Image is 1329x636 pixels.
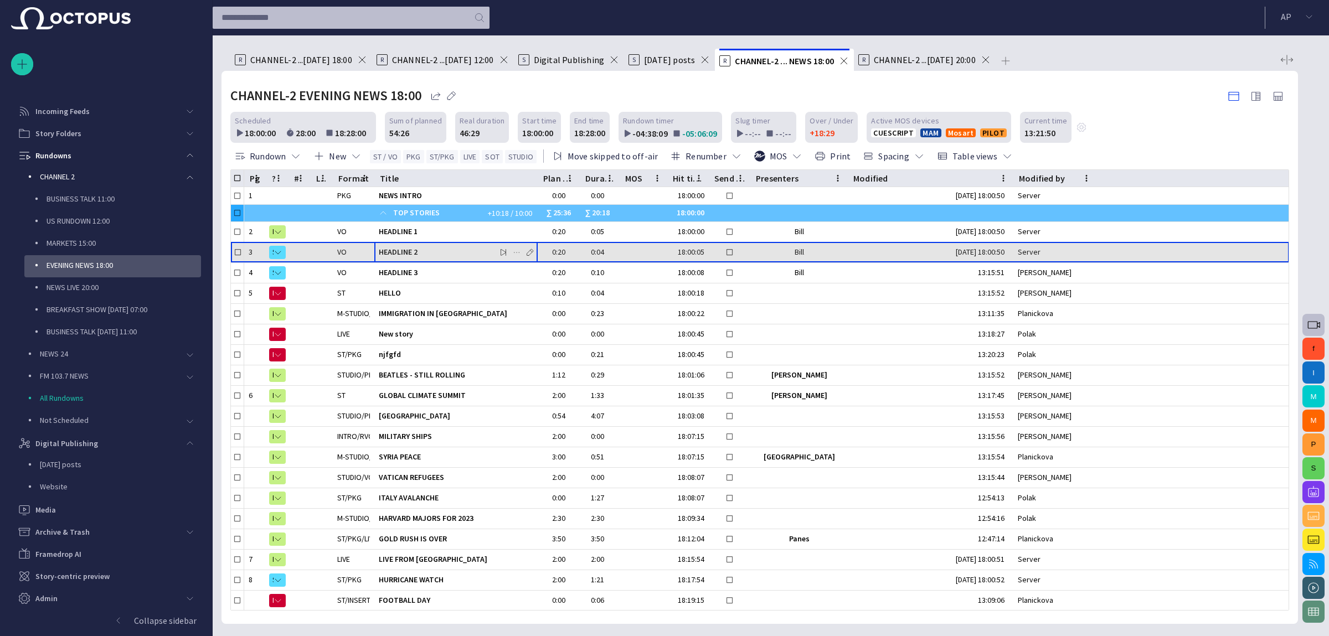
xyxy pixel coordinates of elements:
span: TOP STORIES [393,205,482,221]
div: VO [337,226,347,237]
div: 3:50 [542,534,575,544]
button: R [269,427,286,447]
p: BUSINESS TALK 11:00 [47,193,201,204]
div: Planickova [1018,308,1058,319]
div: 18:00:08 [672,267,704,278]
div: 18:00:18 [672,288,704,298]
div: 2:00 [591,554,609,565]
div: 13:15:51 [978,267,1009,278]
span: njfgfd [379,349,533,360]
div: Server [1018,226,1045,237]
div: 18:08:07 [672,493,704,503]
button: Rundown [230,146,305,166]
span: S [272,267,274,278]
div: 18:00:05 [672,247,704,257]
div: Media [11,499,201,521]
span: CHANNEL-2 ...[DATE] 20:00 [874,54,976,65]
button: MAM [920,128,941,137]
p: MARKETS 15:00 [47,237,201,249]
div: 12:54:13 [978,493,1009,503]
div: HEADLINE 2 [379,242,533,262]
div: 9/8 18:00:50 [956,226,1009,237]
div: New story [379,324,533,344]
p: Website [40,481,201,492]
button: M [1302,385,1325,407]
div: 1:33 [591,390,609,401]
p: S [629,54,640,65]
p: R [858,54,869,65]
span: R [272,390,274,401]
span: SYRIA PEACE [379,452,533,462]
div: GOLD RUSH IS OVER [379,529,533,549]
button: N [269,283,286,303]
span: HURRICANE WATCH [379,575,533,585]
p: R [377,54,388,65]
p: Framedrop AI [35,549,81,560]
button: Mosart [946,128,976,137]
span: GOLD RUSH IS OVER [379,534,533,544]
span: GLOBAL CLIMATE SUMMIT [379,390,533,401]
button: R [269,447,286,467]
span: BEATLES - STILL ROLLING [379,370,533,380]
div: 18:01:35 [672,390,704,401]
button: R [269,365,286,385]
div: 18:12:04 [672,534,704,544]
span: MILITARY SHIPS [379,431,533,442]
div: Server [1018,190,1045,201]
div: 0:10 [542,288,575,298]
div: INTRO/RVO [337,431,370,442]
ul: main menu [11,78,201,592]
button: S [269,570,286,590]
span: New story [379,329,533,339]
button: f [1302,338,1325,360]
div: LIVE [337,329,350,339]
div: IMMIGRATION IN ITALY [379,304,533,324]
div: 0:54 [542,411,575,421]
p: A P [1281,10,1291,23]
button: SOT [482,150,503,163]
p: [DATE] posts [40,459,201,470]
span: N [272,349,274,360]
span: [GEOGRAPHIC_DATA] [379,411,533,421]
div: njfgfd [379,345,533,365]
span: S [272,247,274,258]
div: VATICAN REFUGEES [379,468,533,488]
div: 0:00 [591,472,609,483]
p: BREAKFAST SHOW [DATE] 07:00 [47,304,201,315]
button: S [269,242,286,262]
button: Table views [933,146,1017,166]
div: Fitzgerald [1018,288,1076,298]
span: R [272,226,274,237]
div: 8 [249,575,262,585]
button: P [1302,433,1325,456]
button: Duration column menu [602,170,617,186]
div: 0:51 [591,452,609,462]
p: R [719,55,730,66]
div: ∑ 20:18 [585,205,615,221]
div: 13:11:35 [978,308,1009,319]
div: Server [1018,575,1045,585]
div: Fitzgerald [1018,411,1076,421]
div: 12:47:14 [978,534,1009,544]
span: N [272,595,274,606]
div: MILITARY SHIPS [379,427,533,447]
div: ST/INSERT [337,595,370,606]
span: R [272,513,274,524]
button: N [269,591,286,611]
div: FOOTBALL DAY [379,591,533,611]
span: HARVARD MAJORS FOR 2023 [379,513,533,524]
div: 18:00:00 [672,190,704,201]
div: 2:30 [591,513,609,524]
div: 13:20:23 [978,349,1009,360]
img: Octopus News Room [11,7,131,29]
div: All Rundowns [18,388,201,410]
div: 0:29 [591,370,609,380]
div: BUSINESS TALK 11:00 [24,189,201,211]
button: MOS [750,146,807,166]
div: 2 [249,226,262,237]
div: ST [337,390,346,401]
div: 2:00 [542,390,575,401]
button: R [269,222,286,242]
div: 18:00:22 [672,308,704,319]
div: M-STUDIO/M-PKG [337,452,370,462]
